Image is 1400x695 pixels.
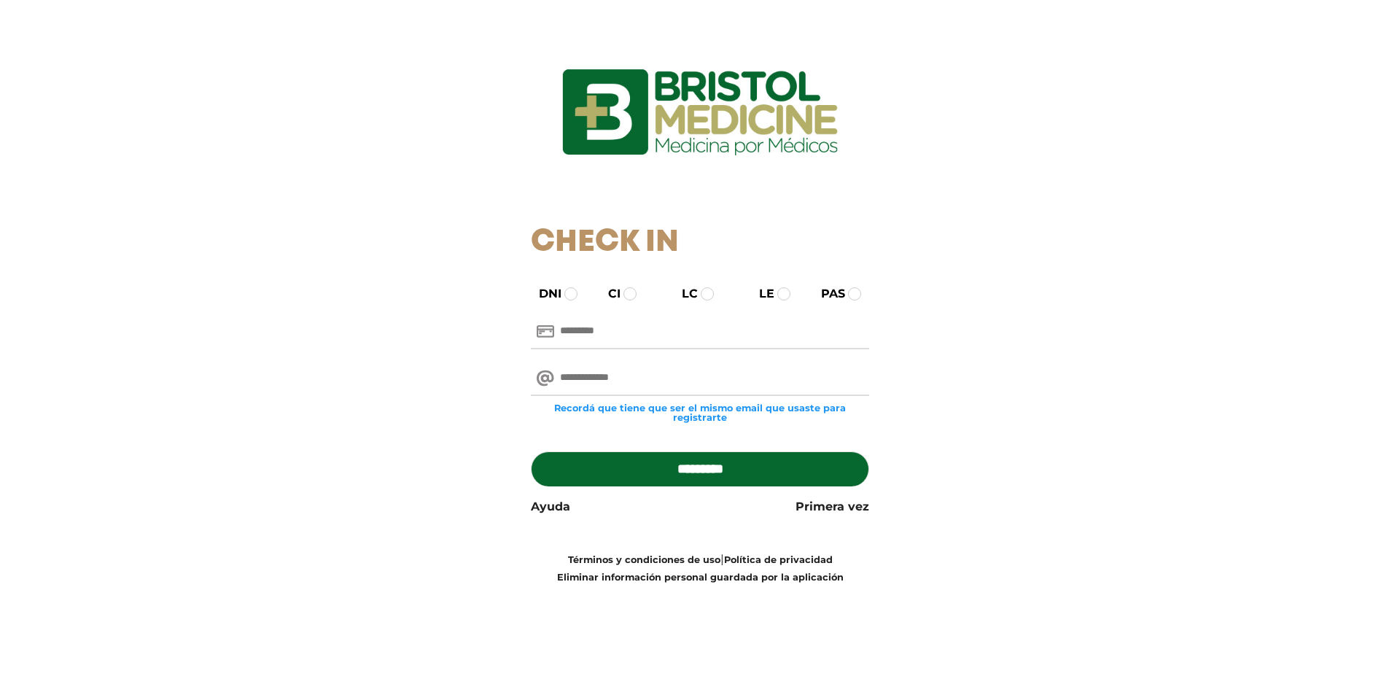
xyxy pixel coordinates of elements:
label: LE [746,285,774,303]
img: logo_ingresarbristol.jpg [503,18,897,207]
label: CI [595,285,621,303]
a: Política de privacidad [724,554,833,565]
a: Términos y condiciones de uso [568,554,720,565]
label: PAS [808,285,845,303]
div: | [520,551,881,586]
a: Eliminar información personal guardada por la aplicación [557,572,844,583]
label: LC [669,285,698,303]
a: Ayuda [531,498,570,516]
small: Recordá que tiene que ser el mismo email que usaste para registrarte [531,403,870,422]
label: DNI [526,285,561,303]
a: Primera vez [796,498,869,516]
h1: Check In [531,225,870,261]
